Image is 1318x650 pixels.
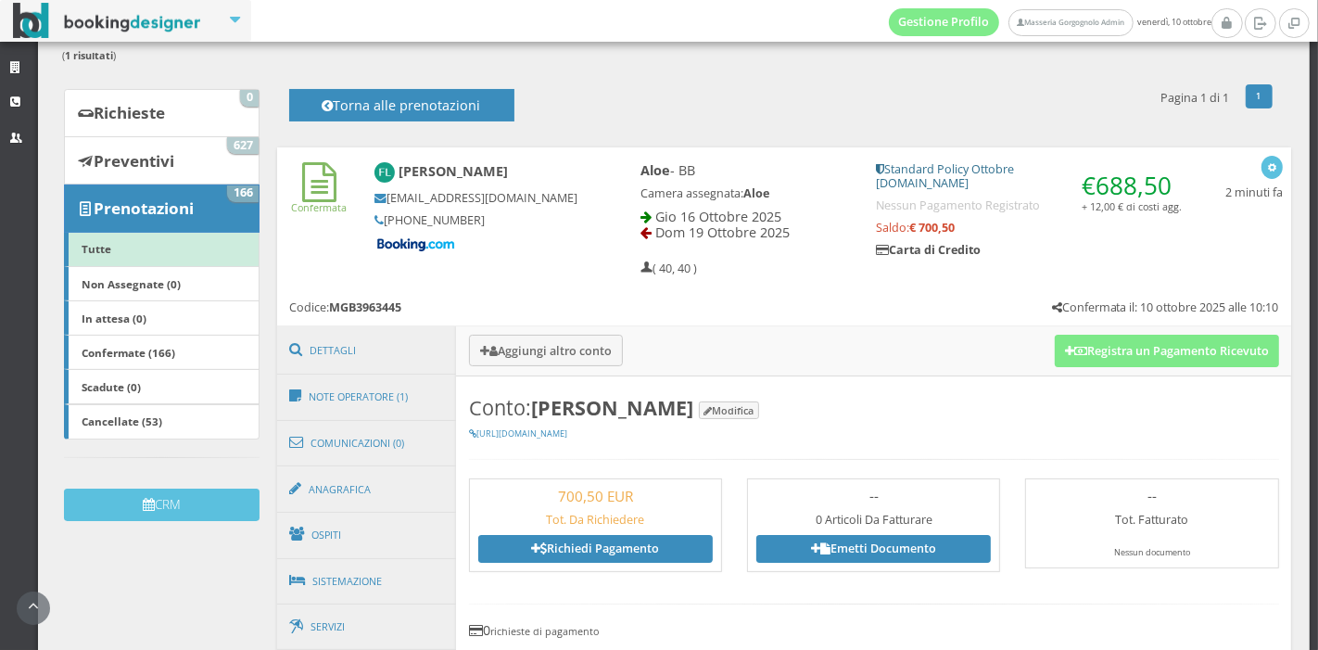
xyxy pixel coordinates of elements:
a: Ospiti [277,511,457,559]
b: Aloe [640,161,670,179]
span: Dom 19 Ottobre 2025 [655,223,790,241]
a: Prenotazioni 166 [64,185,260,233]
h5: Standard Policy Ottobre [DOMAIN_NAME] [876,162,1182,190]
h3: 700,50 EUR [478,488,713,504]
h5: Nessun Pagamento Registrato [876,198,1182,212]
img: Booking-com-logo.png [374,236,458,253]
span: € [1082,169,1172,202]
button: Registra un Pagamento Ricevuto [1055,335,1279,366]
a: Confermata [292,185,348,214]
a: Tutte [64,232,260,267]
b: Preventivi [94,150,174,172]
h5: Camera assegnata: [640,186,852,200]
b: Cancellate (53) [82,414,162,428]
small: richieste di pagamento [490,624,599,638]
h5: 2 minuti fa [1225,185,1283,199]
h6: ( ) [63,50,1286,62]
a: Richieste 0 [64,89,260,137]
span: venerdì, 10 ottobre [889,8,1211,36]
b: 1 risultati [66,48,114,62]
b: Prenotazioni [94,198,194,219]
button: Aggiungi altro conto [469,335,623,365]
button: Modifica [699,401,759,419]
a: Cancellate (53) [64,404,260,440]
a: Preventivi 627 [64,136,260,185]
a: 1 [1246,84,1273,108]
h5: [PHONE_NUMBER] [374,213,578,227]
span: 627 [227,137,259,154]
b: Carta di Credito [876,242,981,258]
small: + 12,00 € di costi agg. [1082,199,1182,213]
span: 0 [240,90,259,107]
b: Scadute (0) [82,379,141,394]
a: Comunicazioni (0) [277,419,457,467]
b: Tutte [82,241,111,256]
h5: Tot. Da Richiedere [478,513,713,527]
h4: Torna alle prenotazioni [310,97,493,126]
b: Confermate (166) [82,345,175,360]
a: Dettagli [277,326,457,375]
b: Aloe [743,185,769,201]
img: BookingDesigner.com [13,3,201,39]
a: In attesa (0) [64,300,260,336]
img: Fabio Lottaroli [374,162,396,184]
h5: Saldo: [876,221,1182,235]
a: Masseria Gorgognolo Admin [1008,9,1133,36]
h5: Pagina 1 di 1 [1160,91,1229,105]
b: Non Assegnate (0) [82,276,181,291]
h5: Codice: [289,300,401,314]
h5: Tot. Fatturato [1034,513,1269,527]
h5: [EMAIL_ADDRESS][DOMAIN_NAME] [374,191,578,205]
h3: -- [1034,488,1269,504]
a: Gestione Profilo [889,8,1000,36]
a: Confermate (166) [64,335,260,370]
button: CRM [64,489,260,521]
h4: - BB [640,162,852,178]
strong: € 700,50 [909,220,955,236]
a: Note Operatore (1) [277,373,457,421]
h5: ( 40, 40 ) [640,261,697,275]
h3: Conto: [469,396,1279,420]
b: In attesa (0) [82,311,146,325]
h5: 0 Articoli Da Fatturare [756,513,991,527]
h4: 0 [469,622,1279,638]
h5: Confermata il: 10 ottobre 2025 alle 10:10 [1052,300,1279,314]
span: 166 [227,185,259,202]
a: [URL][DOMAIN_NAME] [469,427,567,440]
h3: -- [756,488,991,504]
a: Non Assegnate (0) [64,266,260,301]
b: Richieste [94,102,165,123]
b: MGB3963445 [329,300,401,315]
a: Emetti Documento [756,535,991,563]
b: [PERSON_NAME] [531,394,693,421]
button: Torna alle prenotazioni [289,89,514,121]
span: Gio 16 Ottobre 2025 [655,208,781,225]
a: Anagrafica [277,465,457,514]
a: Scadute (0) [64,369,260,404]
span: 688,50 [1096,169,1172,202]
b: [PERSON_NAME] [399,162,508,180]
a: Sistemazione [277,557,457,605]
div: Nessun documento [1034,547,1269,559]
a: Richiedi Pagamento [478,535,713,563]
